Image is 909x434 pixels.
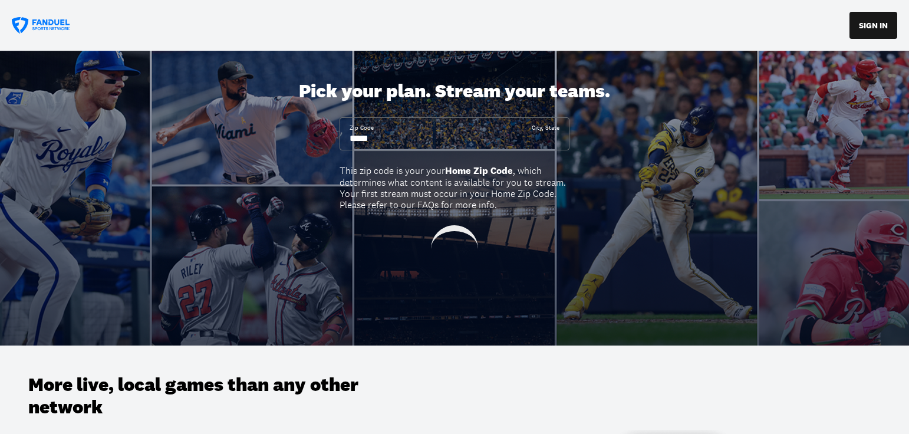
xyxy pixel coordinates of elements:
div: This zip code is your your , which determines what content is available for you to stream. Your f... [340,165,569,211]
button: SIGN IN [849,12,897,39]
div: Zip Code [350,124,374,132]
div: Pick your plan. Stream your teams. [299,80,610,103]
b: Home Zip Code [445,165,513,177]
h3: More live, local games than any other network [28,374,411,419]
div: City, State [532,124,559,132]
